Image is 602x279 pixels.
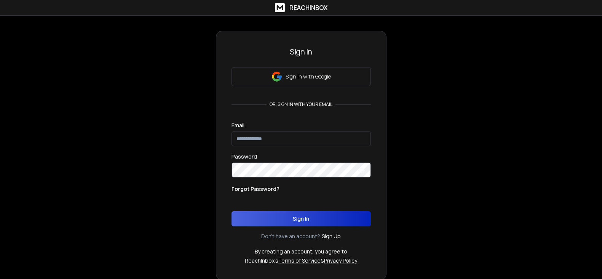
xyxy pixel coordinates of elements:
label: Email [232,123,244,128]
p: or, sign in with your email [267,101,335,107]
p: Forgot Password? [232,185,279,193]
button: Sign in with Google [232,67,371,86]
a: Privacy Policy [324,257,357,264]
p: Don't have an account? [261,232,320,240]
button: Sign In [232,211,371,226]
a: Sign Up [322,232,341,240]
a: Terms of Service [278,257,321,264]
p: By creating an account, you agree to [255,248,347,255]
h1: ReachInbox [289,3,327,12]
label: Password [232,154,257,159]
p: Sign in with Google [286,73,331,80]
p: ReachInbox's & [245,257,357,265]
h3: Sign In [232,46,371,57]
a: ReachInbox [275,3,327,12]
